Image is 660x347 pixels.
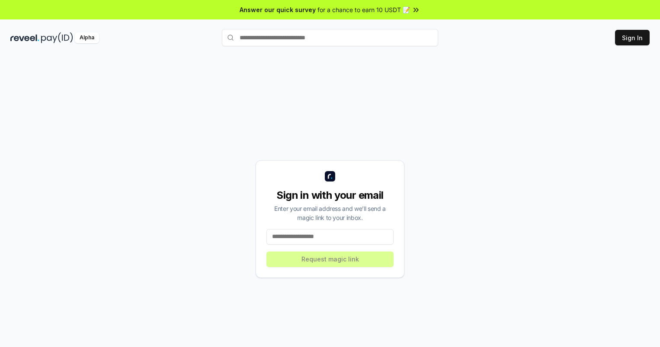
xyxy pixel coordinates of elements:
button: Sign In [615,30,650,45]
div: Alpha [75,32,99,43]
div: Sign in with your email [266,188,394,202]
div: Enter your email address and we’ll send a magic link to your inbox. [266,204,394,222]
img: logo_small [325,171,335,181]
img: reveel_dark [10,32,39,43]
img: pay_id [41,32,73,43]
span: for a chance to earn 10 USDT 📝 [317,5,410,14]
span: Answer our quick survey [240,5,316,14]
